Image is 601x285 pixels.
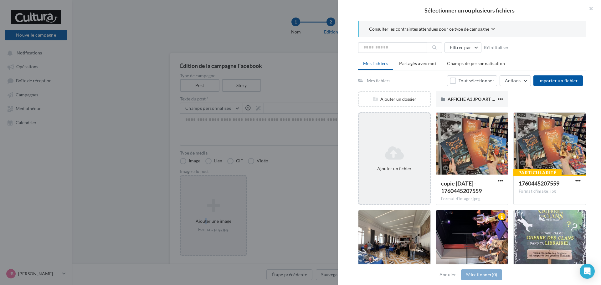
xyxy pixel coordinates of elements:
span: Importer un fichier [538,78,578,83]
button: Filtrer par [444,42,481,53]
span: Mes fichiers [363,61,388,66]
button: Annuler [437,271,459,278]
div: Format d'image: jpeg [441,196,503,202]
div: Open Intercom Messenger [580,264,595,279]
span: 1760445207559 [519,180,559,187]
span: Actions [505,78,521,83]
h2: Sélectionner un ou plusieurs fichiers [348,8,591,13]
button: Importer un fichier [533,75,583,86]
span: AFFICHE A3 JPO ART -10%- PDF HD STDC [448,96,532,102]
span: copie 14-10-2025 - 1760445207559 [441,180,482,194]
span: Consulter les contraintes attendues pour ce type de campagne [369,26,489,32]
div: Mes fichiers [367,78,390,84]
button: Réinitialiser [481,44,511,51]
span: Partagés avec moi [399,61,436,66]
button: Tout sélectionner [447,75,497,86]
button: Sélectionner(0) [461,269,502,280]
div: Ajouter un dossier [359,96,430,102]
div: Format d'image: jpg [519,189,581,194]
div: Particularité [513,169,562,176]
button: Actions [500,75,531,86]
button: Consulter les contraintes attendues pour ce type de campagne [369,26,495,33]
span: Champs de personnalisation [447,61,505,66]
span: (0) [492,272,497,277]
div: Ajouter un fichier [362,165,427,172]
